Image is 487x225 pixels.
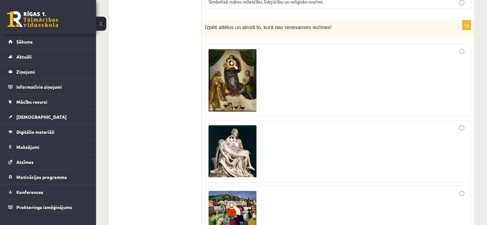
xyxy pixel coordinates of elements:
legend: Ziņojumi [16,64,88,79]
a: Konferences [8,185,88,199]
legend: Maksājumi [16,140,88,154]
legend: Informatīvie ziņojumi [16,79,88,94]
span: Aktuāli [16,54,32,60]
p: 1p [462,20,471,30]
span: Motivācijas programma [16,174,67,180]
span: Konferences [16,189,43,195]
a: Motivācijas programma [8,170,88,184]
a: Maksājumi [8,140,88,154]
a: Informatīvie ziņojumi [8,79,88,94]
a: [DEMOGRAPHIC_DATA] [8,109,88,124]
a: Digitālie materiāli [8,125,88,139]
img: 1.png [208,49,256,111]
span: Proktoringa izmēģinājums [16,204,72,210]
span: [DEMOGRAPHIC_DATA] [16,114,67,120]
a: Atzīmes [8,155,88,169]
a: Aktuāli [8,49,88,64]
span: Sākums [16,39,33,44]
span: Digitālie materiāli [16,129,54,135]
img: 2.png [208,125,256,177]
span: Atzīmes [16,159,34,165]
a: Rīgas 1. Tālmācības vidusskola [7,11,58,27]
span: Mācību resursi [16,99,47,105]
a: Ziņojumi [8,64,88,79]
a: Sākums [8,34,88,49]
a: Mācību resursi [8,94,88,109]
span: Izpēti attēlus un atrodi to, kurā nav renesanses iezīmes! [205,25,332,30]
a: Proktoringa izmēģinājums [8,200,88,214]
